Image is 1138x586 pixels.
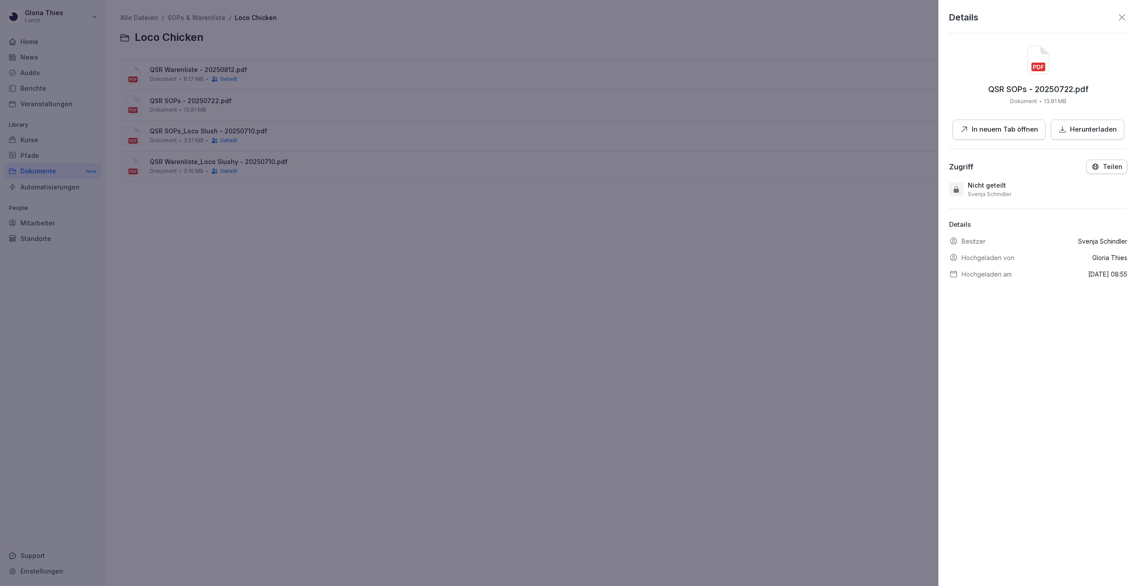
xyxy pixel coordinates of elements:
[949,162,974,171] div: Zugriff
[949,11,978,24] p: Details
[949,220,1127,230] p: Details
[962,253,1014,262] p: Hochgeladen von
[1078,237,1127,246] p: Svenja Schindler
[1044,97,1066,105] p: 13.81 MB
[1086,160,1127,174] button: Teilen
[1070,124,1117,135] p: Herunterladen
[1092,253,1127,262] p: Gloria Thies
[972,124,1038,135] p: In neuem Tab öffnen
[1010,97,1037,105] p: Dokument
[962,237,986,246] p: Besitzer
[968,191,1011,198] p: Svenja Schindler
[968,181,1006,190] p: Nicht geteilt
[988,85,1089,94] p: QSR SOPs - 20250722.pdf
[962,269,1012,279] p: Hochgeladen am
[1051,120,1124,140] button: Herunterladen
[1088,269,1127,279] p: [DATE] 08:55
[953,120,1046,140] button: In neuem Tab öffnen
[1103,163,1122,170] p: Teilen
